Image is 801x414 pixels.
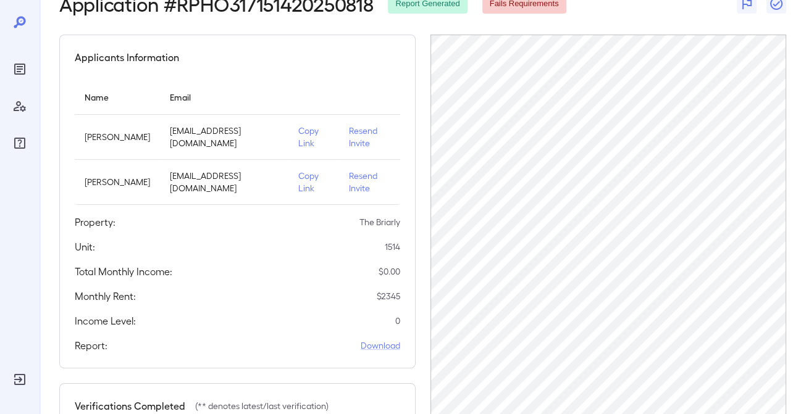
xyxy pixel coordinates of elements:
[298,125,329,149] p: Copy Link
[75,289,136,304] h5: Monthly Rent:
[75,313,136,328] h5: Income Level:
[395,315,400,327] p: 0
[75,338,107,353] h5: Report:
[160,80,288,115] th: Email
[75,239,95,254] h5: Unit:
[379,265,400,278] p: $ 0.00
[170,125,279,149] p: [EMAIL_ADDRESS][DOMAIN_NAME]
[377,290,400,302] p: $ 2345
[170,170,279,194] p: [EMAIL_ADDRESS][DOMAIN_NAME]
[10,96,30,116] div: Manage Users
[75,80,160,115] th: Name
[75,50,179,65] h5: Applicants Information
[359,216,400,228] p: The Briarly
[75,215,115,230] h5: Property:
[75,399,185,413] h5: Verifications Completed
[10,133,30,153] div: FAQ
[85,131,150,143] p: [PERSON_NAME]
[349,170,390,194] p: Resend Invite
[361,339,400,352] a: Download
[195,400,329,412] p: (** denotes latest/last verification)
[75,80,400,205] table: simple table
[385,241,400,253] p: 1514
[298,170,329,194] p: Copy Link
[10,370,30,389] div: Log Out
[349,125,390,149] p: Resend Invite
[85,176,150,188] p: [PERSON_NAME]
[75,264,172,279] h5: Total Monthly Income:
[10,59,30,79] div: Reports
